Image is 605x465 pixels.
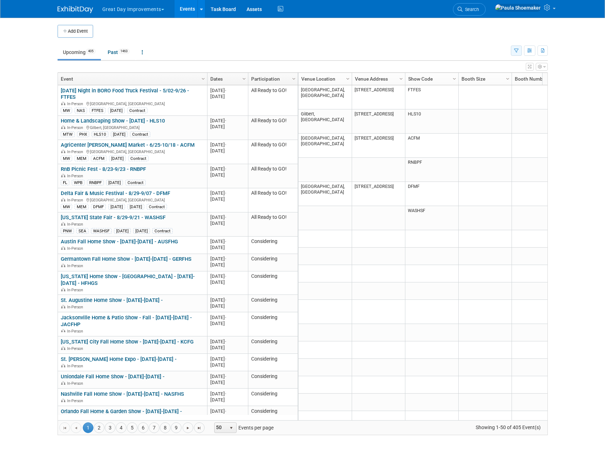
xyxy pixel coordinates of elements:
[210,391,245,397] div: [DATE]
[61,356,177,362] a: St. [PERSON_NAME] Home Expo - [DATE]-[DATE] -
[210,93,245,99] div: [DATE]
[133,228,150,234] div: [DATE]
[61,273,195,286] a: [US_STATE] Home Show - [GEOGRAPHIC_DATA] - [DATE]-[DATE] - HFHGS
[210,87,245,93] div: [DATE]
[408,73,454,85] a: Show Code
[87,180,104,185] div: RNBPF
[194,422,205,433] a: Go to the last page
[450,73,458,83] a: Column Settings
[61,87,189,101] a: [DATE] Night in BORO Food Truck Festival - 5/02-9/26 - FTFES
[225,215,226,220] span: -
[301,73,347,85] a: Venue Location
[130,131,150,137] div: Contract
[61,228,74,234] div: PNW
[345,76,351,82] span: Column Settings
[61,246,65,250] img: In-Person Event
[210,379,245,385] div: [DATE]
[67,150,85,154] span: In-Person
[67,364,85,368] span: In-Person
[91,228,112,234] div: WASHSF
[67,174,85,178] span: In-Person
[210,320,245,326] div: [DATE]
[225,315,226,320] span: -
[58,45,101,59] a: Upcoming405
[61,329,65,332] img: In-Person Event
[108,204,125,210] div: [DATE]
[91,156,107,161] div: ACFM
[291,76,297,82] span: Column Settings
[225,339,226,344] span: -
[210,238,245,244] div: [DATE]
[75,204,88,210] div: MEM
[225,256,226,261] span: -
[199,73,207,83] a: Column Settings
[61,399,65,402] img: In-Person Event
[61,156,72,161] div: MW
[210,408,245,414] div: [DATE]
[298,85,352,109] td: [GEOGRAPHIC_DATA], [GEOGRAPHIC_DATA]
[111,131,128,137] div: [DATE]
[185,425,191,431] span: Go to the next page
[397,73,405,83] a: Column Settings
[352,109,405,134] td: [STREET_ADDRESS]
[61,124,204,130] div: Gilbert, [GEOGRAPHIC_DATA]
[125,180,146,185] div: Contract
[108,108,125,113] div: [DATE]
[225,391,226,396] span: -
[248,188,298,212] td: All Ready to GO!
[61,264,65,267] img: In-Person Event
[106,180,123,185] div: [DATE]
[61,131,75,137] div: MTW
[160,422,171,433] a: 8
[248,212,298,237] td: All Ready to GO!
[495,4,541,12] img: Paula Shoemaker
[225,297,226,303] span: -
[210,297,245,303] div: [DATE]
[210,303,245,309] div: [DATE]
[461,73,507,85] a: Booth Size
[248,116,298,140] td: All Ready to GO!
[248,164,298,188] td: All Ready to GO!
[114,228,131,234] div: [DATE]
[248,237,298,254] td: Considering
[248,354,298,371] td: Considering
[248,254,298,271] td: Considering
[248,406,298,423] td: Considering
[248,312,298,336] td: Considering
[61,364,65,367] img: In-Person Event
[200,76,206,82] span: Column Settings
[67,399,85,403] span: In-Person
[241,76,247,82] span: Column Settings
[61,180,69,185] div: FL
[225,274,226,279] span: -
[67,329,85,334] span: In-Person
[127,108,147,113] div: Contract
[67,381,85,386] span: In-Person
[147,204,167,210] div: Contract
[405,182,458,206] td: DFMF
[210,124,245,130] div: [DATE]
[61,101,204,107] div: [GEOGRAPHIC_DATA], [GEOGRAPHIC_DATA]
[248,389,298,406] td: Considering
[225,142,226,147] span: -
[248,140,298,164] td: All Ready to GO!
[248,85,298,116] td: All Ready to GO!
[210,314,245,320] div: [DATE]
[210,214,245,220] div: [DATE]
[210,279,245,285] div: [DATE]
[210,256,245,262] div: [DATE]
[352,134,405,158] td: [STREET_ADDRESS]
[210,73,243,85] a: Dates
[240,73,248,83] a: Column Settings
[128,204,144,210] div: [DATE]
[248,371,298,389] td: Considering
[61,297,163,303] a: St. Augustine Home Show - [DATE]-[DATE] -
[196,425,202,431] span: Go to the last page
[210,220,245,226] div: [DATE]
[58,25,93,38] button: Add Event
[67,102,85,106] span: In-Person
[61,305,65,308] img: In-Person Event
[61,339,194,345] a: [US_STATE] City Fall Home Show - [DATE]-[DATE] - KCFG
[92,131,108,137] div: HLS10
[251,73,293,85] a: Participation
